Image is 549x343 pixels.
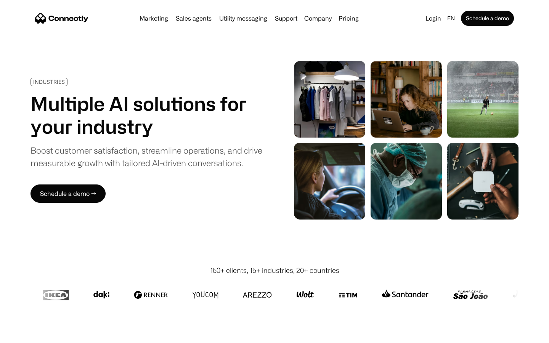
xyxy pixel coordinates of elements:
ul: Language list [15,330,46,340]
a: Sales agents [173,15,215,21]
div: en [447,13,455,24]
a: Marketing [136,15,171,21]
a: Schedule a demo → [30,184,106,203]
aside: Language selected: English [8,329,46,340]
a: Pricing [335,15,362,21]
div: 150+ clients, 15+ industries, 20+ countries [210,265,339,276]
div: INDUSTRIES [33,79,65,85]
a: Login [422,13,444,24]
h1: Multiple AI solutions for your industry [30,92,262,138]
a: Support [272,15,300,21]
a: Utility messaging [216,15,270,21]
div: Company [304,13,332,24]
a: Schedule a demo [461,11,514,26]
div: Boost customer satisfaction, streamline operations, and drive measurable growth with tailored AI-... [30,144,262,169]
